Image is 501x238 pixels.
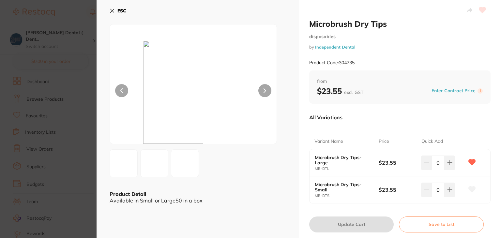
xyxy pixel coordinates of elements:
label: i [478,88,483,94]
small: disposables [309,34,491,39]
small: Product Code: 304735 [309,60,355,66]
p: Price [379,138,389,145]
b: Microbrush Dry Tips-Large [315,155,372,165]
img: Ni5wbmc [173,161,178,166]
b: $23.55 [379,186,417,193]
p: Quick Add [421,138,443,145]
img: NC5wbmc [143,41,243,144]
a: Independent Dental [315,44,355,50]
h2: Microbrush Dry Tips [309,19,491,29]
img: Ny5wbmc [143,161,148,166]
span: excl. GST [344,89,363,95]
b: Product Detail [110,191,146,197]
b: $23.55 [379,159,417,166]
button: Save to List [399,216,484,232]
small: by [309,45,491,50]
b: $23.55 [317,86,363,96]
p: Variant Name [314,138,343,145]
span: from [317,78,483,85]
div: Available in Small or Large50 in a box [110,198,286,203]
button: ESC [110,5,126,16]
img: NC5wbmc [112,161,117,166]
small: MB-DTS [315,194,379,198]
b: ESC [117,8,126,14]
button: Enter Contract Price [430,88,478,94]
b: Microbrush Dry Tips-Small [315,182,372,192]
button: Update Cart [309,216,394,232]
small: MB-DTL [315,167,379,171]
p: All Variations [309,114,342,121]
